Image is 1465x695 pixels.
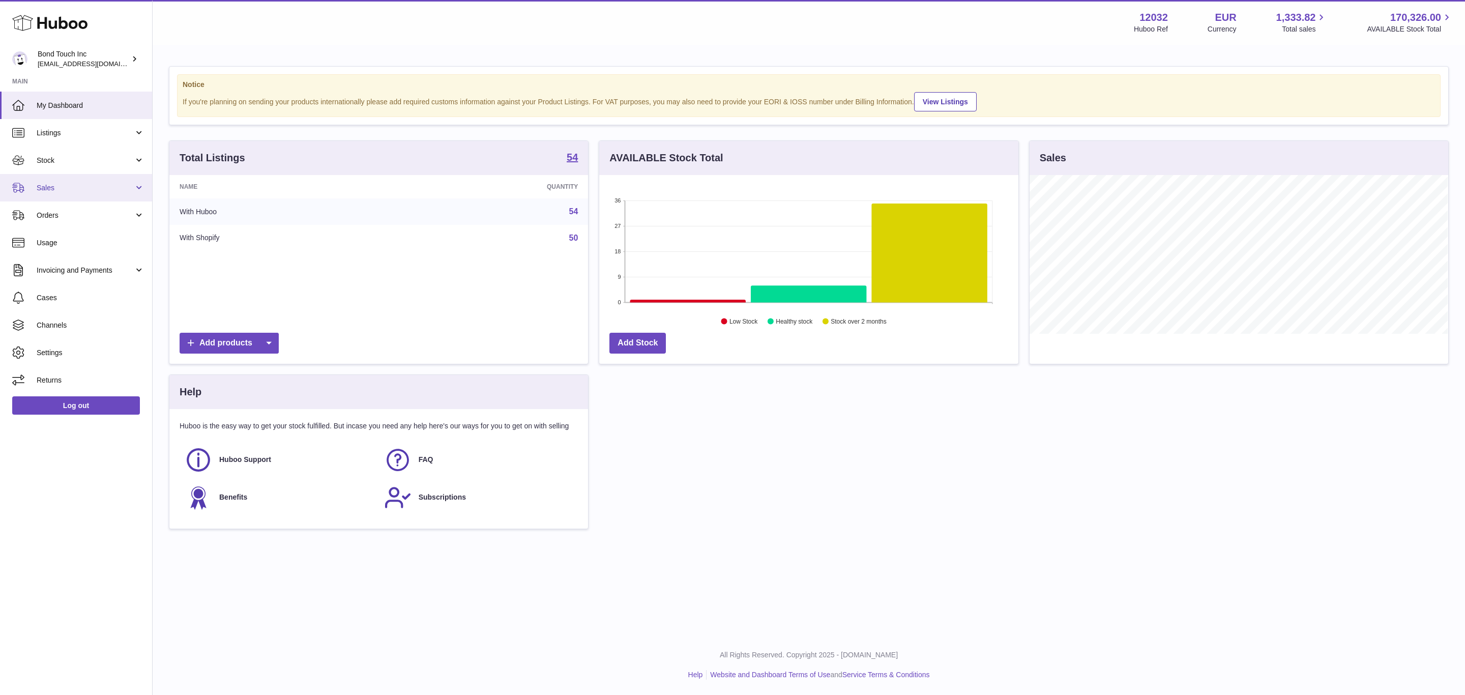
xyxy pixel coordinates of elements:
[567,152,578,164] a: 54
[419,455,433,465] span: FAQ
[185,446,374,474] a: Huboo Support
[169,198,395,225] td: With Huboo
[615,248,621,254] text: 18
[12,51,27,67] img: logistics@bond-touch.com
[729,318,758,325] text: Low Stock
[609,333,666,354] a: Add Stock
[183,80,1435,90] strong: Notice
[37,183,134,193] span: Sales
[776,318,813,325] text: Healthy stock
[914,92,977,111] a: View Listings
[569,207,578,216] a: 54
[37,101,144,110] span: My Dashboard
[37,321,144,330] span: Channels
[161,650,1457,660] p: All Rights Reserved. Copyright 2025 - [DOMAIN_NAME]
[384,484,573,511] a: Subscriptions
[688,671,703,679] a: Help
[1215,11,1236,24] strong: EUR
[185,484,374,511] a: Benefits
[180,333,279,354] a: Add products
[1390,11,1441,24] span: 170,326.00
[219,493,247,502] span: Benefits
[1040,151,1066,165] h3: Sales
[618,299,621,305] text: 0
[180,151,245,165] h3: Total Listings
[169,175,395,198] th: Name
[37,238,144,248] span: Usage
[707,670,929,680] li: and
[615,223,621,229] text: 27
[384,446,573,474] a: FAQ
[842,671,930,679] a: Service Terms & Conditions
[37,128,134,138] span: Listings
[180,385,201,399] h3: Help
[37,211,134,220] span: Orders
[1367,24,1453,34] span: AVAILABLE Stock Total
[710,671,830,679] a: Website and Dashboard Terms of Use
[1282,24,1327,34] span: Total sales
[567,152,578,162] strong: 54
[615,197,621,204] text: 36
[1276,11,1316,24] span: 1,333.82
[183,91,1435,111] div: If you're planning on sending your products internationally please add required customs informati...
[38,49,129,69] div: Bond Touch Inc
[37,348,144,358] span: Settings
[37,375,144,385] span: Returns
[609,151,723,165] h3: AVAILABLE Stock Total
[1208,24,1237,34] div: Currency
[1367,11,1453,34] a: 170,326.00 AVAILABLE Stock Total
[12,396,140,415] a: Log out
[831,318,887,325] text: Stock over 2 months
[37,266,134,275] span: Invoicing and Payments
[38,60,150,68] span: [EMAIL_ADDRESS][DOMAIN_NAME]
[219,455,271,465] span: Huboo Support
[1139,11,1168,24] strong: 12032
[180,421,578,431] p: Huboo is the easy way to get your stock fulfilled. But incase you need any help here's our ways f...
[419,493,466,502] span: Subscriptions
[569,234,578,242] a: 50
[37,156,134,165] span: Stock
[169,225,395,251] td: With Shopify
[1276,11,1328,34] a: 1,333.82 Total sales
[1134,24,1168,34] div: Huboo Ref
[395,175,588,198] th: Quantity
[618,274,621,280] text: 9
[37,293,144,303] span: Cases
